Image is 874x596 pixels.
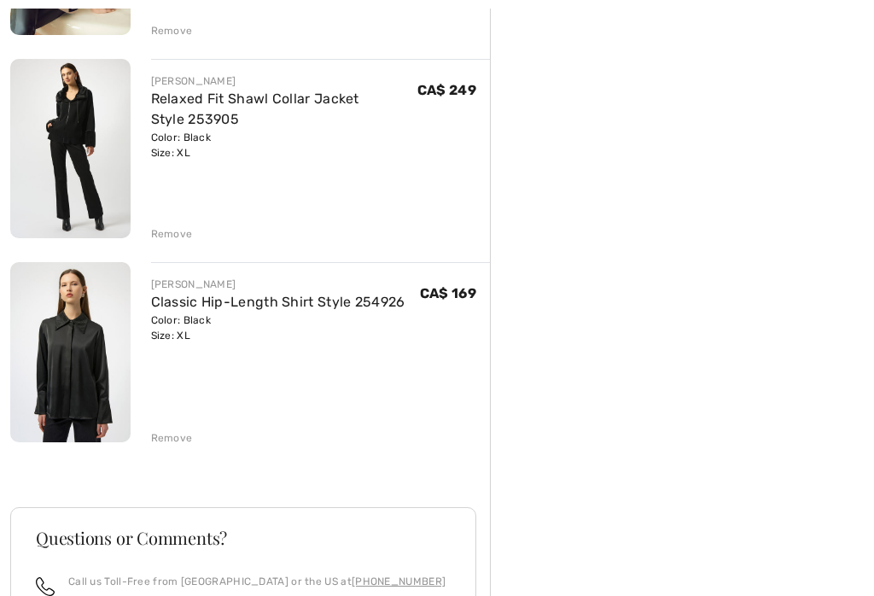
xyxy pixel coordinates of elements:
img: call [36,577,55,596]
span: CA$ 169 [420,285,476,301]
img: Relaxed Fit Shawl Collar Jacket Style 253905 [10,59,131,238]
span: CA$ 249 [417,82,476,98]
h3: Questions or Comments? [36,529,451,546]
a: [PHONE_NUMBER] [352,576,446,587]
div: Remove [151,430,193,446]
p: Call us Toll-Free from [GEOGRAPHIC_DATA] or the US at [68,574,446,589]
div: [PERSON_NAME] [151,277,405,292]
div: Remove [151,23,193,38]
a: Classic Hip-Length Shirt Style 254926 [151,294,405,310]
div: Color: Black Size: XL [151,130,417,161]
a: Relaxed Fit Shawl Collar Jacket Style 253905 [151,91,359,127]
div: Color: Black Size: XL [151,313,405,343]
div: [PERSON_NAME] [151,73,417,89]
img: Classic Hip-Length Shirt Style 254926 [10,262,131,441]
div: Remove [151,226,193,242]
